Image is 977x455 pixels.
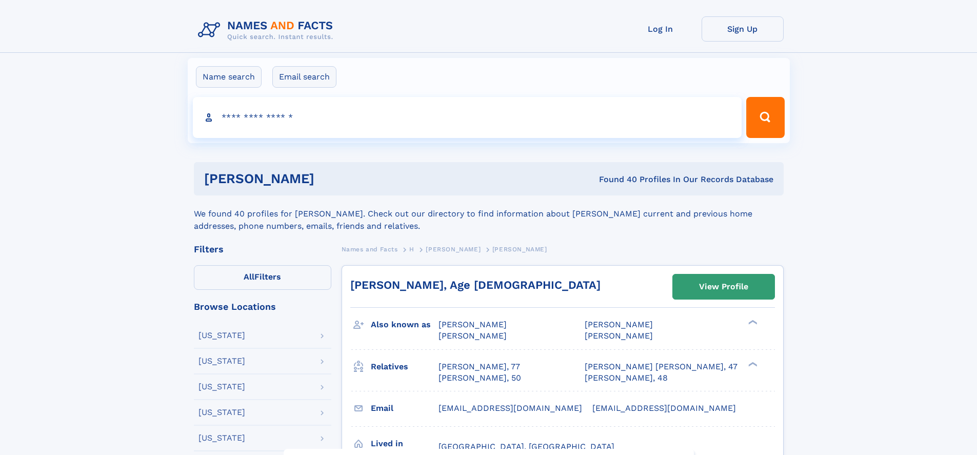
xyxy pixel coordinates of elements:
a: View Profile [673,274,774,299]
div: [US_STATE] [198,434,245,442]
a: [PERSON_NAME], Age [DEMOGRAPHIC_DATA] [350,279,601,291]
a: [PERSON_NAME] [PERSON_NAME], 47 [585,361,737,372]
span: [PERSON_NAME] [438,331,507,341]
div: [US_STATE] [198,408,245,417]
div: Filters [194,245,331,254]
label: Filters [194,265,331,290]
span: [EMAIL_ADDRESS][DOMAIN_NAME] [438,403,582,413]
span: H [409,246,414,253]
span: [PERSON_NAME] [438,320,507,329]
h3: Also known as [371,316,438,333]
div: [US_STATE] [198,331,245,340]
div: We found 40 profiles for [PERSON_NAME]. Check out our directory to find information about [PERSON... [194,195,784,232]
div: Browse Locations [194,302,331,311]
h3: Email [371,400,438,417]
a: Sign Up [702,16,784,42]
div: ❯ [746,319,758,326]
a: [PERSON_NAME], 50 [438,372,521,384]
div: View Profile [699,275,748,299]
span: All [244,272,254,282]
span: [GEOGRAPHIC_DATA], [GEOGRAPHIC_DATA] [438,442,614,451]
a: [PERSON_NAME], 77 [438,361,520,372]
div: [US_STATE] [198,383,245,391]
div: [US_STATE] [198,357,245,365]
a: Log In [620,16,702,42]
span: [PERSON_NAME] [492,246,547,253]
a: [PERSON_NAME], 48 [585,372,668,384]
span: [PERSON_NAME] [585,320,653,329]
h1: [PERSON_NAME] [204,172,457,185]
a: Names and Facts [342,243,398,255]
input: search input [193,97,742,138]
h3: Relatives [371,358,438,375]
span: [PERSON_NAME] [426,246,481,253]
img: Logo Names and Facts [194,16,342,44]
label: Email search [272,66,336,88]
span: [EMAIL_ADDRESS][DOMAIN_NAME] [592,403,736,413]
a: [PERSON_NAME] [426,243,481,255]
div: ❯ [746,361,758,367]
label: Name search [196,66,262,88]
a: H [409,243,414,255]
h3: Lived in [371,435,438,452]
div: Found 40 Profiles In Our Records Database [456,174,773,185]
button: Search Button [746,97,784,138]
span: [PERSON_NAME] [585,331,653,341]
